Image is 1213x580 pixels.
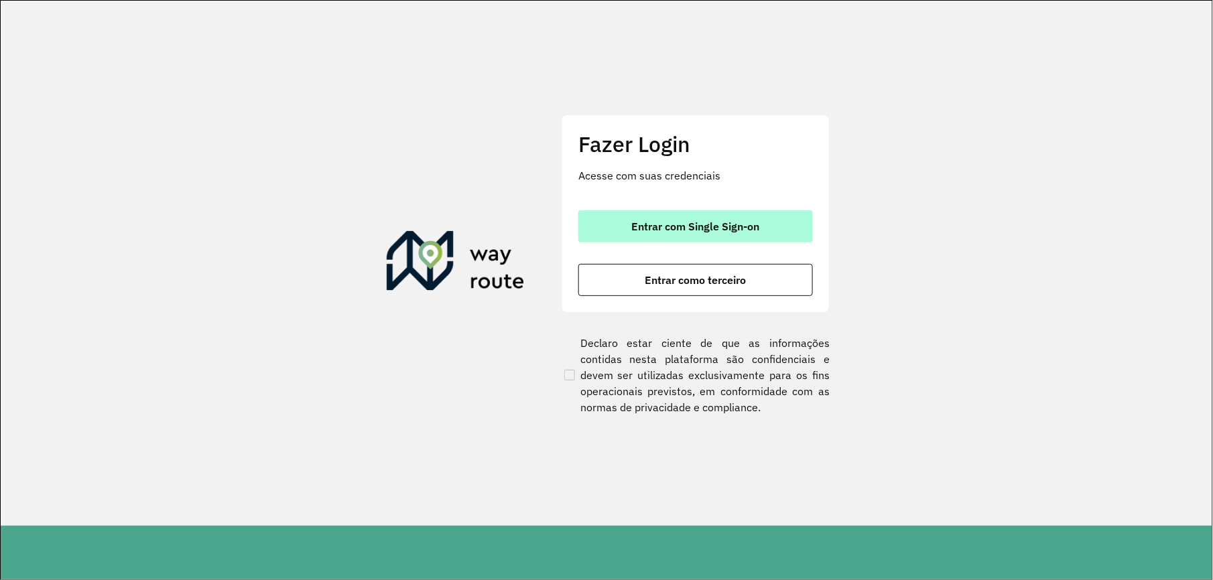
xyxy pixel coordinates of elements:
h2: Fazer Login [578,131,813,157]
button: button [578,210,813,242]
label: Declaro estar ciente de que as informações contidas nesta plataforma são confidenciais e devem se... [562,335,830,415]
span: Entrar como terceiro [645,275,747,285]
span: Entrar com Single Sign-on [632,221,760,232]
p: Acesse com suas credenciais [578,167,813,184]
button: button [578,264,813,296]
img: Roteirizador AmbevTech [387,231,525,295]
